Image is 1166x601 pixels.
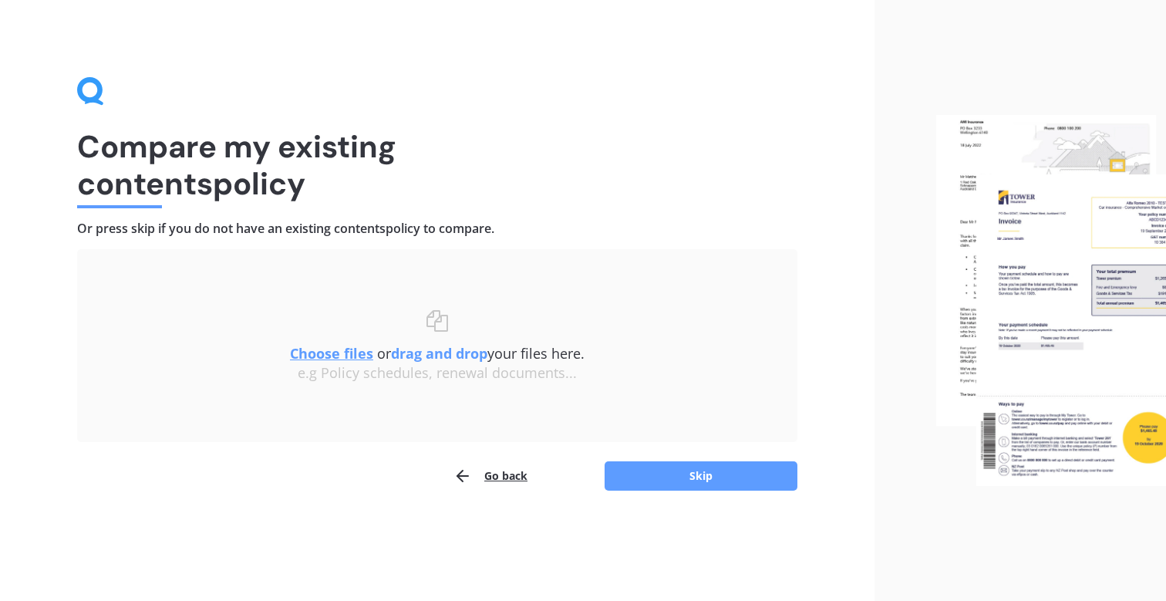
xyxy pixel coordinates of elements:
[77,221,797,237] h4: Or press skip if you do not have an existing contents policy to compare.
[605,461,797,491] button: Skip
[108,365,767,382] div: e.g Policy schedules, renewal documents...
[290,344,373,363] u: Choose files
[391,344,487,363] b: drag and drop
[77,128,797,202] h1: Compare my existing contents policy
[290,344,585,363] span: or your files here.
[453,461,527,491] button: Go back
[936,115,1166,486] img: files.webp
